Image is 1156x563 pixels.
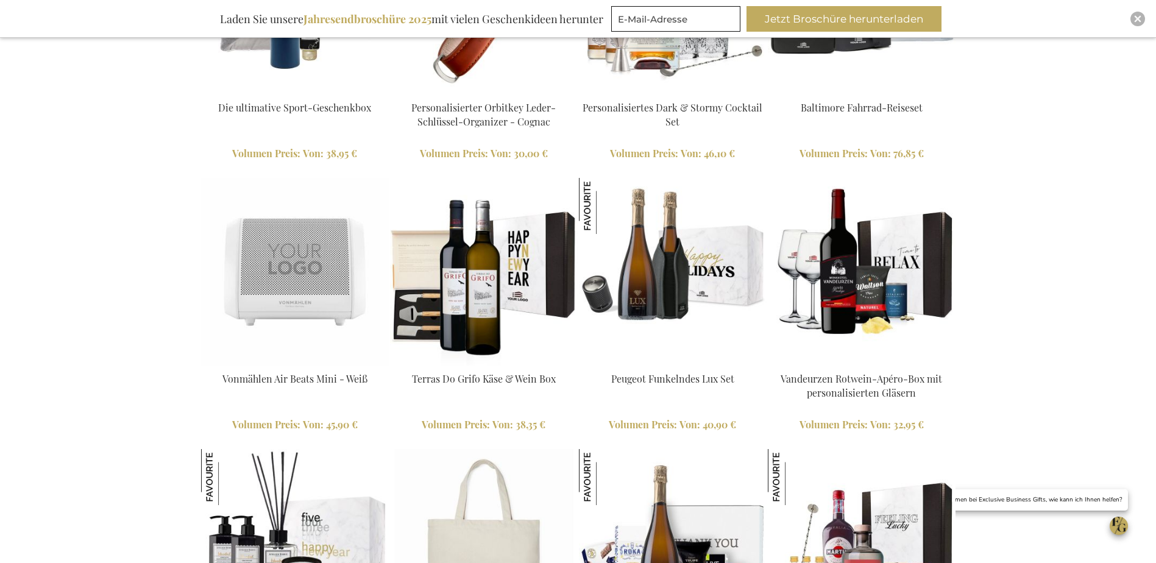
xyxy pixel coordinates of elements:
div: Laden Sie unsere mit vielen Geschenkideen herunter [215,6,609,32]
span: 30,00 € [514,147,548,160]
a: Personalised Dark & Stormy Cocktail Set [579,86,767,97]
span: Volumen Preis: [610,147,678,160]
a: The Ultimate Sport Gift Box [201,86,389,97]
a: Volumen Preis: Von 38,35 € [390,418,578,432]
span: Von [679,418,700,431]
span: Von [870,147,891,160]
img: Terras Do Grifo Cheese & Wine Box [390,178,578,366]
a: Peugeot Funkelndes Lux Set [611,372,734,385]
a: Personalised Orbitkey Leather Key Organiser - Cognac [390,86,578,97]
img: Peugeot Funkelndes Lux Set [579,178,767,366]
span: Von [303,418,324,431]
a: Baltimore Bike Travel Set [768,86,956,97]
a: Volumen Preis: Von 76,85 € [768,147,956,161]
span: 38,95 € [326,147,357,160]
a: Terras Do Grifo Käse & Wein Box [412,372,556,385]
a: Vonmählen Air Beats Mini - Weiß [222,372,367,385]
input: E-Mail-Adresse [611,6,740,32]
a: Terras Do Grifo Cheese & Wine Box [390,357,578,369]
a: Baltimore Fahrrad-Reiseset [801,101,923,114]
img: Close [1134,15,1141,23]
a: Vandeurzen Rotwein-Apéro-Box mit personalisierten Gläsern [768,357,956,369]
span: 40,90 € [703,418,736,431]
span: Von [492,418,513,431]
img: Atelier Rebul XL Raumduft-Box [201,449,257,505]
a: Volumen Preis: Von 30,00 € [390,147,578,161]
span: 76,85 € [893,147,924,160]
span: Volumen Preis: [422,418,490,431]
span: Von [681,147,701,160]
span: 46,10 € [704,147,735,160]
span: Volumen Preis: [420,147,488,160]
a: Volumen Preis: Von 32,95 € [768,418,956,432]
div: Close [1130,12,1145,26]
a: Personalisierter Orbitkey Leder-Schlüssel-Organizer - Cognac [411,101,556,128]
b: Jahresendbroschüre 2025 [303,12,431,26]
span: Volumen Preis: [232,418,300,431]
a: Die ultimative Sport-Geschenkbox [218,101,371,114]
img: Peugeot Funkelndes Lux Set [579,178,635,234]
span: Von [491,147,511,160]
a: Volumen Preis: Von 40,90 € [579,418,767,432]
span: Volumen Preis: [232,147,300,160]
span: Von [303,147,324,160]
a: Volumen Preis: Von 45,90 € [201,418,389,432]
span: Volumen Preis: [800,147,868,160]
img: Die Office Party Box [579,449,635,505]
img: Vandeurzen Rotwein-Apéro-Box mit personalisierten Gläsern [768,178,956,366]
span: 32,95 € [893,418,924,431]
span: Von [870,418,891,431]
img: Vonmahlen Air Beats Mini [201,178,389,366]
a: Vandeurzen Rotwein-Apéro-Box mit personalisierten Gläsern [781,372,942,399]
a: Volumen Preis: Von 38,95 € [201,147,389,161]
a: Personalisiertes Dark & Stormy Cocktail Set [583,101,762,128]
form: marketing offers and promotions [611,6,744,35]
span: Volumen Preis: [800,418,868,431]
a: Vonmahlen Air Beats Mini [201,357,389,369]
span: 45,90 € [326,418,358,431]
span: Volumen Preis: [609,418,677,431]
span: 38,35 € [516,418,545,431]
a: EB-PKT-PEUG-CHAM-LUX Peugeot Funkelndes Lux Set [579,357,767,369]
a: Volumen Preis: Von 46,10 € [579,147,767,161]
button: Jetzt Broschüre herunterladen [746,6,941,32]
img: Das Ultimative Personalisierte Negroni Cocktail Set [768,449,824,505]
